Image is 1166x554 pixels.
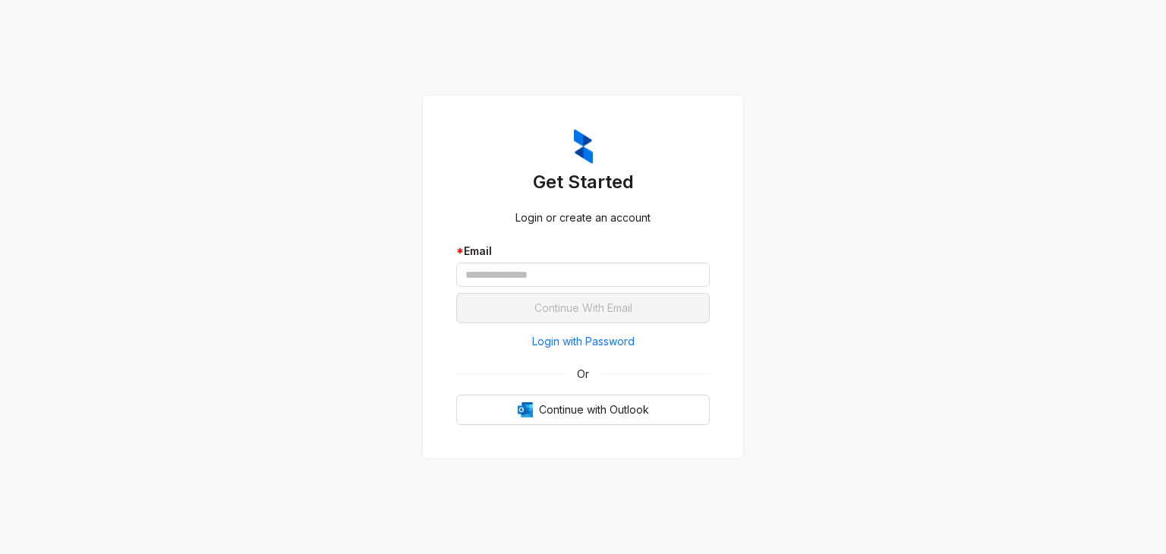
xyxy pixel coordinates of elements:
[456,329,710,354] button: Login with Password
[518,402,533,417] img: Outlook
[532,333,635,350] span: Login with Password
[456,170,710,194] h3: Get Started
[456,395,710,425] button: OutlookContinue with Outlook
[456,293,710,323] button: Continue With Email
[566,366,600,382] span: Or
[574,129,593,164] img: ZumaIcon
[539,401,649,418] span: Continue with Outlook
[456,243,710,260] div: Email
[456,209,710,226] div: Login or create an account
